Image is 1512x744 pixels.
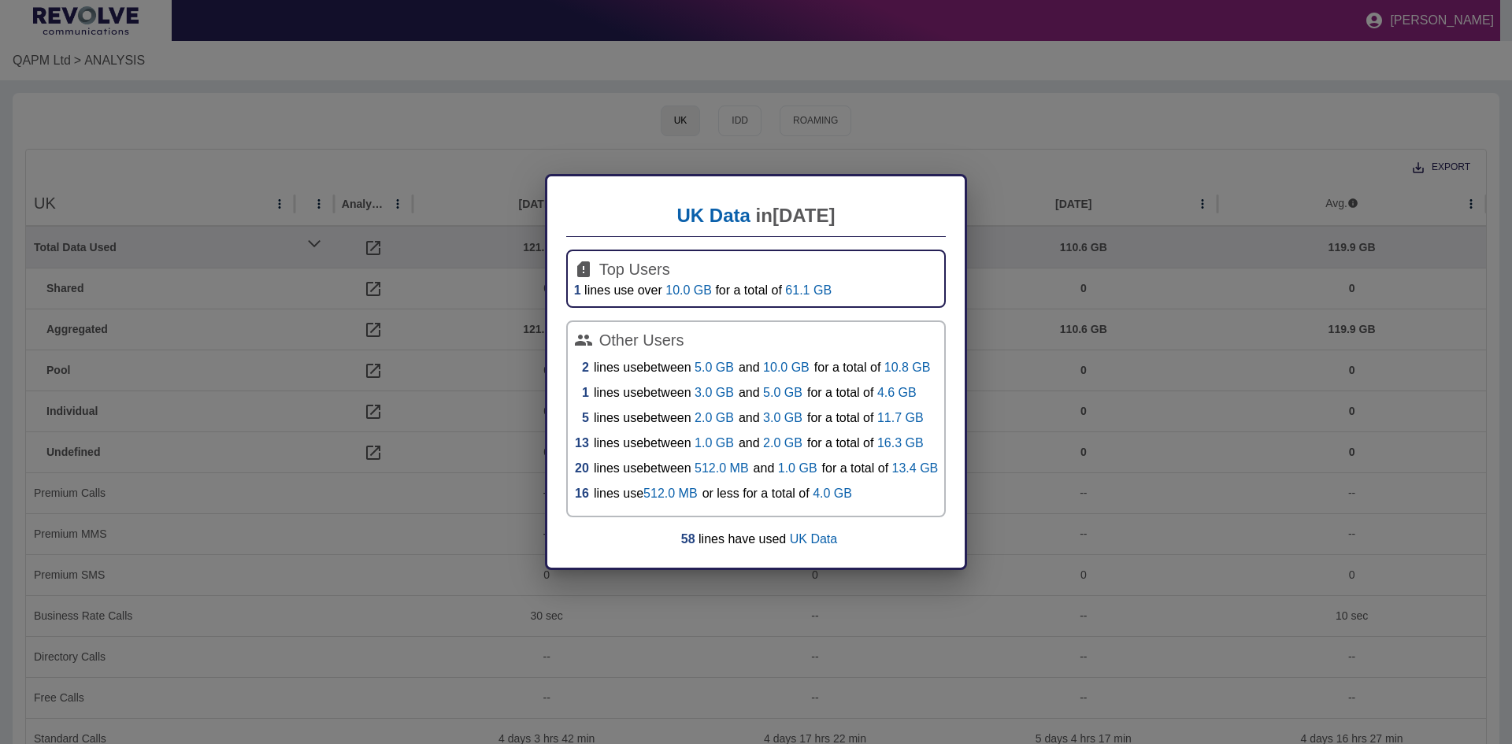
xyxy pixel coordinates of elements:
[582,383,589,402] a: 1
[677,205,750,226] h3: UK Data
[785,283,832,297] p: 61.1 GB
[574,484,939,503] div: lines use for a total of
[877,386,917,399] p: 4.6 GB
[665,283,715,297] p: 10.0 GB
[643,487,701,500] p: 512.0 MB
[574,257,939,281] h4: Top Users
[877,436,924,450] p: 16.3 GB
[573,202,940,230] h3: in [DATE]
[574,328,939,352] h4: Other Users
[582,409,589,428] a: 5
[643,487,739,500] span: or less
[574,409,939,428] div: lines use between and for a total of
[574,283,581,297] a: 1
[575,484,589,503] a: 16
[884,361,931,374] p: 10.8 GB
[574,358,939,377] div: lines use between and for a total of
[566,530,947,549] div: lines have used
[813,487,852,500] p: 4.0 GB
[877,411,924,424] p: 11.7 GB
[575,434,589,453] a: 13
[695,361,734,374] p: 5.0 GB
[575,459,589,478] a: 20
[582,358,589,377] a: 2
[790,532,837,546] p: UK Data
[574,434,939,453] div: lines use between and for a total of
[763,411,806,424] p: 3.0 GB
[695,436,734,450] p: 1.0 GB
[695,411,734,424] p: 2.0 GB
[695,461,748,475] p: 512.0 MB
[763,436,806,450] p: 2.0 GB
[681,532,695,546] a: 58
[566,250,947,308] div: lines use over for a total of
[778,461,821,475] p: 1.0 GB
[574,383,939,402] div: lines use between and for a total of
[763,361,813,374] p: 10.0 GB
[574,459,939,478] div: lines use between and for a total of
[695,386,734,399] p: 3.0 GB
[763,386,806,399] p: 5.0 GB
[892,461,939,475] p: 13.4 GB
